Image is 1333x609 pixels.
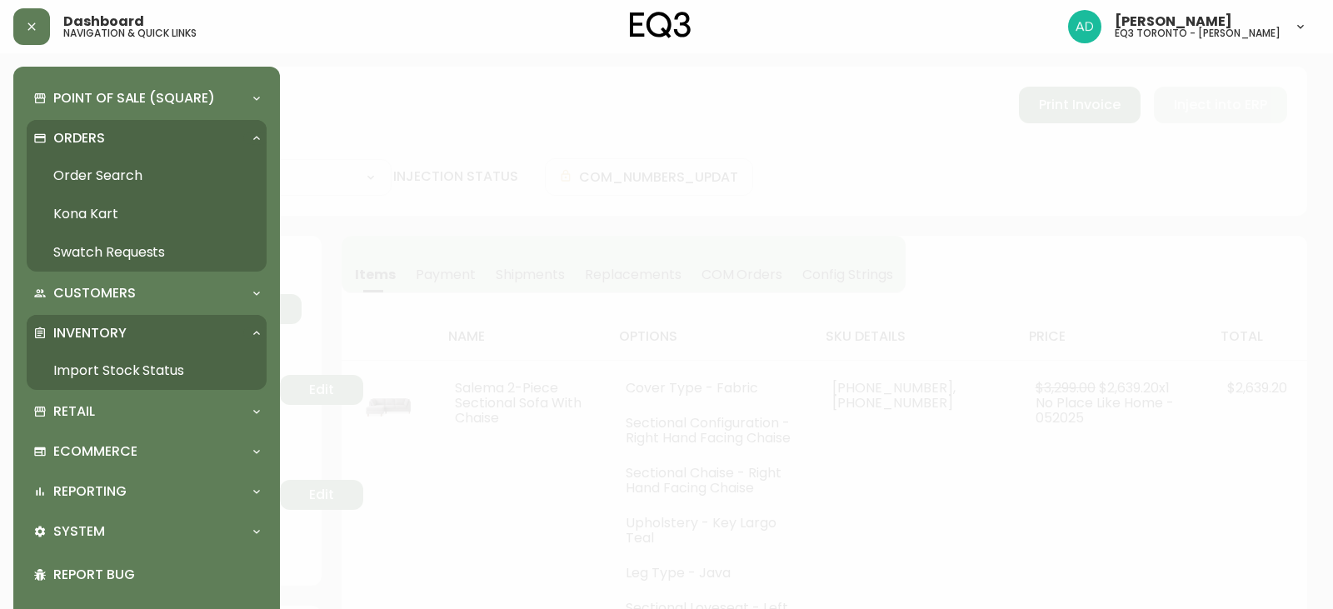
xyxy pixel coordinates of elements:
[27,513,267,550] div: System
[53,482,127,501] p: Reporting
[53,442,137,461] p: Ecommerce
[27,120,267,157] div: Orders
[27,553,267,597] div: Report Bug
[27,195,267,233] a: Kona Kart
[27,352,267,390] a: Import Stock Status
[27,473,267,510] div: Reporting
[27,433,267,470] div: Ecommerce
[63,15,144,28] span: Dashboard
[53,284,136,302] p: Customers
[27,80,267,117] div: Point of Sale (Square)
[630,12,691,38] img: logo
[53,522,105,541] p: System
[53,89,215,107] p: Point of Sale (Square)
[27,233,267,272] a: Swatch Requests
[1115,15,1232,28] span: [PERSON_NAME]
[27,393,267,430] div: Retail
[63,28,197,38] h5: navigation & quick links
[1115,28,1281,38] h5: eq3 toronto - [PERSON_NAME]
[53,129,105,147] p: Orders
[27,315,267,352] div: Inventory
[53,402,95,421] p: Retail
[53,324,127,342] p: Inventory
[1068,10,1101,43] img: 5042b7eed22bbf7d2bc86013784b9872
[27,157,267,195] a: Order Search
[27,275,267,312] div: Customers
[53,566,260,584] p: Report Bug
